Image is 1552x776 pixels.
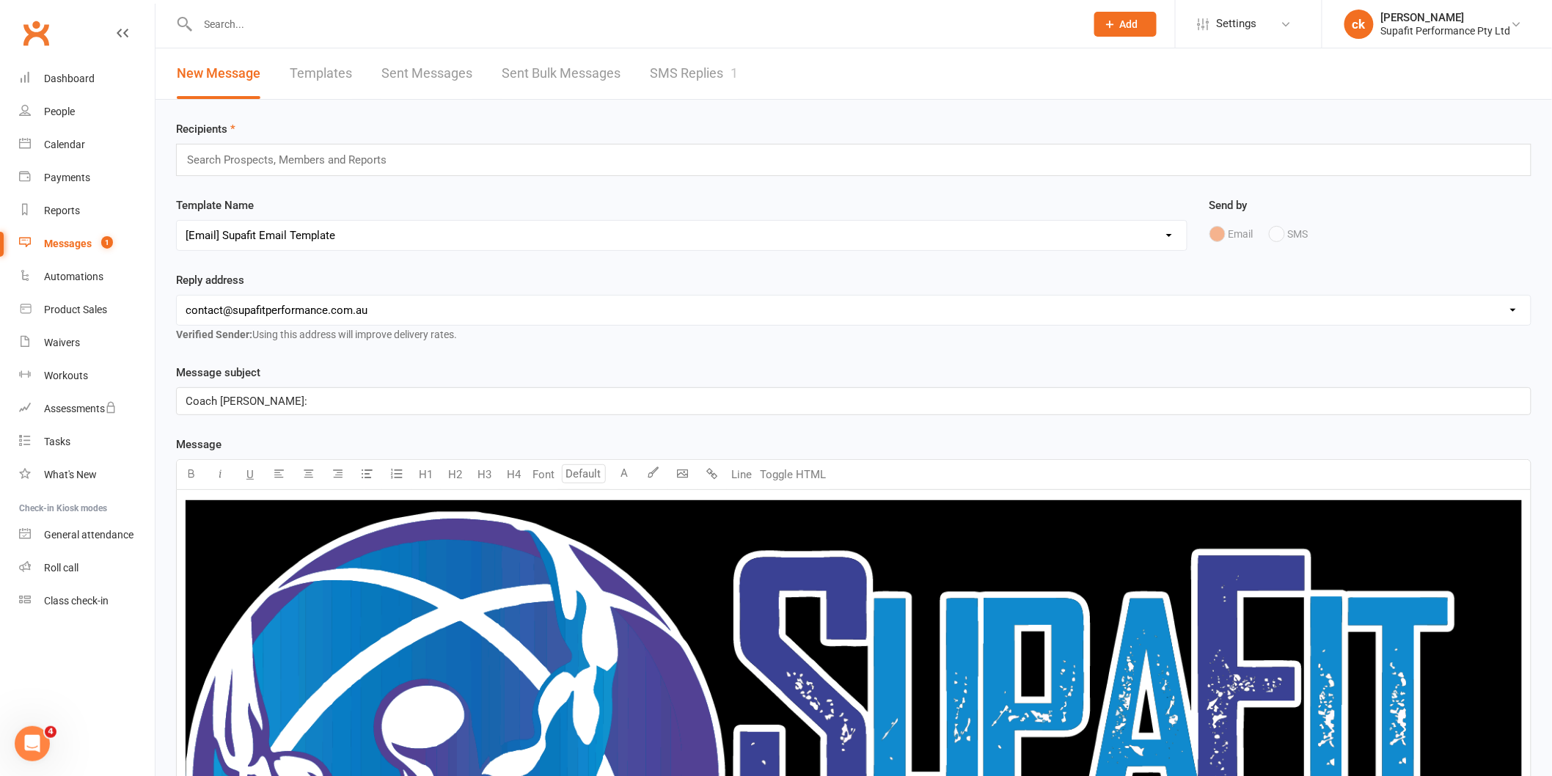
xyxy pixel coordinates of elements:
[177,48,260,99] a: New Message
[176,197,254,214] label: Template Name
[19,458,155,491] a: What's New
[44,304,107,315] div: Product Sales
[246,468,254,481] span: U
[562,464,606,483] input: Default
[1120,18,1138,30] span: Add
[44,562,78,574] div: Roll call
[650,48,738,99] a: SMS Replies1
[1381,24,1511,37] div: Supafit Performance Pty Ltd
[44,271,103,282] div: Automations
[186,150,400,169] input: Search Prospects, Members and Reports
[19,585,155,618] a: Class kiosk mode
[19,519,155,552] a: General attendance kiosk mode
[19,260,155,293] a: Automations
[176,329,252,340] strong: Verified Sender:
[19,128,155,161] a: Calendar
[176,364,260,381] label: Message subject
[470,460,499,489] button: H3
[441,460,470,489] button: H2
[756,460,830,489] button: Toggle HTML
[194,14,1075,34] input: Search...
[529,460,558,489] button: Font
[18,15,54,51] a: Clubworx
[186,395,307,408] span: Coach [PERSON_NAME]:
[45,726,56,738] span: 4
[176,329,457,340] span: Using this address will improve delivery rates.
[19,425,155,458] a: Tasks
[44,238,92,249] div: Messages
[1094,12,1157,37] button: Add
[290,48,352,99] a: Templates
[731,65,738,81] div: 1
[101,236,113,249] span: 1
[19,62,155,95] a: Dashboard
[19,552,155,585] a: Roll call
[499,460,529,489] button: H4
[44,337,80,348] div: Waivers
[19,293,155,326] a: Product Sales
[44,205,80,216] div: Reports
[19,359,155,392] a: Workouts
[411,460,441,489] button: H1
[44,73,95,84] div: Dashboard
[381,48,472,99] a: Sent Messages
[1344,10,1374,39] div: ck
[176,120,235,138] label: Recipients
[44,106,75,117] div: People
[44,172,90,183] div: Payments
[19,194,155,227] a: Reports
[19,95,155,128] a: People
[1217,7,1257,40] span: Settings
[176,271,244,289] label: Reply address
[44,139,85,150] div: Calendar
[44,529,133,541] div: General attendance
[44,595,109,607] div: Class check-in
[19,161,155,194] a: Payments
[44,403,117,414] div: Assessments
[19,227,155,260] a: Messages 1
[610,460,639,489] button: A
[1209,197,1248,214] label: Send by
[15,726,50,761] iframe: Intercom live chat
[44,370,88,381] div: Workouts
[235,460,265,489] button: U
[44,436,70,447] div: Tasks
[727,460,756,489] button: Line
[44,469,97,480] div: What's New
[19,392,155,425] a: Assessments
[1381,11,1511,24] div: [PERSON_NAME]
[502,48,621,99] a: Sent Bulk Messages
[176,436,222,453] label: Message
[19,326,155,359] a: Waivers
